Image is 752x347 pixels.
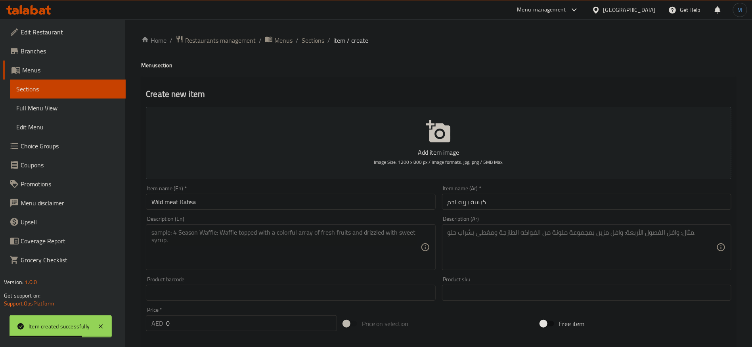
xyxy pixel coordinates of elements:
[3,174,126,193] a: Promotions
[146,107,731,179] button: Add item imageImage Size: 1200 x 800 px / Image formats: jpg, png / 5MB Max.
[185,36,256,45] span: Restaurants management
[4,290,40,301] span: Get support on:
[442,285,731,301] input: Please enter product sku
[274,36,293,45] span: Menus
[442,194,731,210] input: Enter name Ar
[603,6,656,14] div: [GEOGRAPHIC_DATA]
[3,137,126,155] a: Choice Groups
[146,285,435,301] input: Please enter product barcode
[21,179,119,189] span: Promotions
[10,99,126,118] a: Full Menu View
[302,36,324,45] a: Sections
[21,255,119,265] span: Grocery Checklist
[3,42,126,61] a: Branches
[146,88,731,100] h2: Create new item
[21,27,119,37] span: Edit Restaurant
[3,193,126,212] a: Menu disclaimer
[296,36,299,45] li: /
[3,155,126,174] a: Coupons
[259,36,262,45] li: /
[16,84,119,94] span: Sections
[21,160,119,170] span: Coupons
[141,36,166,45] a: Home
[10,118,126,137] a: Edit Menu
[738,6,742,14] span: M
[21,236,119,246] span: Coverage Report
[21,46,119,56] span: Branches
[3,250,126,269] a: Grocery Checklist
[166,315,337,331] input: Please enter price
[4,277,23,287] span: Version:
[3,23,126,42] a: Edit Restaurant
[16,122,119,132] span: Edit Menu
[176,35,256,46] a: Restaurants management
[10,80,126,99] a: Sections
[333,36,368,45] span: item / create
[362,319,409,328] span: Price on selection
[3,61,126,80] a: Menus
[559,319,584,328] span: Free item
[21,141,119,151] span: Choice Groups
[3,231,126,250] a: Coverage Report
[4,298,54,309] a: Support.OpsPlatform
[374,157,503,167] span: Image Size: 1200 x 800 px / Image formats: jpg, png / 5MB Max.
[16,103,119,113] span: Full Menu View
[151,319,163,328] p: AED
[141,61,736,69] h4: Menu section
[21,217,119,227] span: Upsell
[158,148,719,157] p: Add item image
[170,36,172,45] li: /
[22,65,119,75] span: Menus
[3,212,126,231] a: Upsell
[21,198,119,208] span: Menu disclaimer
[141,35,736,46] nav: breadcrumb
[25,277,37,287] span: 1.0.0
[265,35,293,46] a: Menus
[29,322,90,331] div: Item created successfully
[517,5,566,15] div: Menu-management
[327,36,330,45] li: /
[146,194,435,210] input: Enter name En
